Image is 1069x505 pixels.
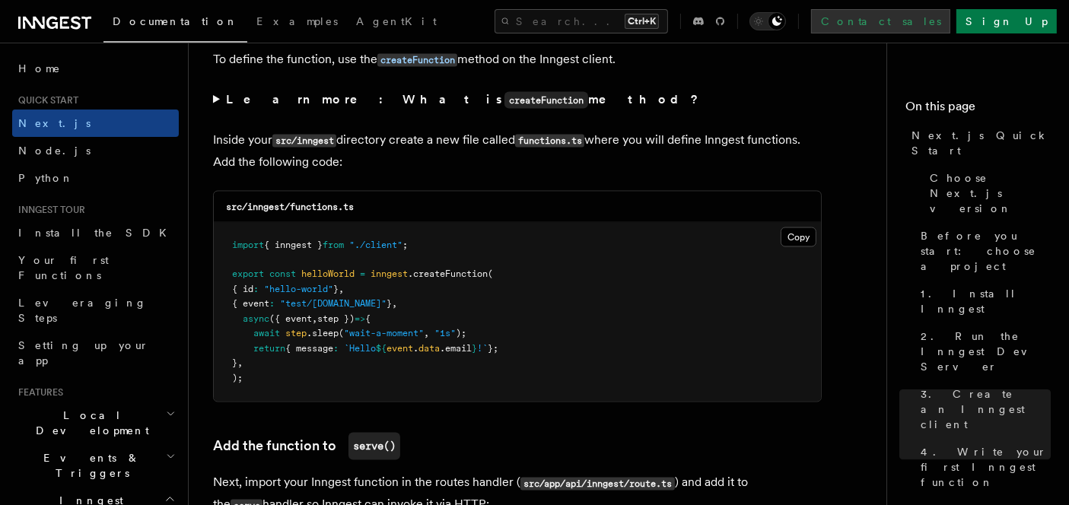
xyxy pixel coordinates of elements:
a: Leveraging Steps [12,289,179,332]
span: return [253,344,285,354]
code: src/inngest/functions.ts [226,202,354,212]
span: `Hello [344,344,376,354]
span: 1. Install Inngest [921,286,1051,316]
span: "hello-world" [264,284,333,295]
span: async [243,314,269,325]
span: "./client" [349,240,402,250]
span: } [472,344,477,354]
a: Next.js Quick Start [905,122,1051,164]
span: 2. Run the Inngest Dev Server [921,329,1051,374]
a: Documentation [103,5,247,43]
span: , [392,299,397,310]
code: createFunction [504,92,588,109]
a: 1. Install Inngest [915,280,1051,322]
span: Setting up your app [18,339,149,367]
span: await [253,329,280,339]
span: Your first Functions [18,254,109,281]
span: !` [477,344,488,354]
span: const [269,269,296,280]
span: inngest [371,269,408,280]
p: Inside your directory create a new file called where you will define Inngest functions. Add the f... [213,129,822,173]
code: src/inngest [272,135,336,148]
a: 4. Write your first Inngest function [915,438,1051,496]
span: data [418,344,440,354]
span: 3. Create an Inngest client [921,386,1051,432]
span: , [424,329,429,339]
span: import [232,240,264,250]
span: .sleep [307,329,339,339]
span: } [387,299,392,310]
span: from [323,240,344,250]
span: Next.js [18,117,91,129]
span: { event [232,299,269,310]
span: } [333,284,339,295]
button: Search...Ctrl+K [495,9,668,33]
span: Node.js [18,145,91,157]
span: 4. Write your first Inngest function [921,444,1051,490]
span: Before you start: choose a project [921,228,1051,274]
span: , [237,358,243,369]
span: Python [18,172,74,184]
span: , [339,284,344,295]
span: Inngest tour [12,204,85,216]
span: Choose Next.js version [930,170,1051,216]
span: event [387,344,413,354]
span: Leveraging Steps [18,297,147,324]
span: step }) [317,314,355,325]
a: Setting up your app [12,332,179,374]
a: Next.js [12,110,179,137]
span: AgentKit [356,15,437,27]
a: 2. Run the Inngest Dev Server [915,322,1051,380]
h4: On this page [905,97,1051,122]
span: .createFunction [408,269,488,280]
span: { inngest } [264,240,323,250]
a: Home [12,55,179,82]
span: = [360,269,365,280]
code: src/app/api/inngest/route.ts [520,478,675,491]
span: : [269,299,275,310]
span: : [333,344,339,354]
span: .email [440,344,472,354]
a: 3. Create an Inngest client [915,380,1051,438]
span: { [365,314,371,325]
code: createFunction [377,54,457,67]
span: Events & Triggers [12,450,166,481]
span: , [312,314,317,325]
span: export [232,269,264,280]
span: "1s" [434,329,456,339]
a: Add the function toserve() [213,433,400,460]
code: serve() [348,433,400,460]
button: Local Development [12,402,179,444]
span: Features [12,386,63,399]
span: "wait-a-moment" [344,329,424,339]
code: functions.ts [515,135,584,148]
strong: Learn more: What is method? [226,92,702,106]
span: . [413,344,418,354]
span: Install the SDK [18,227,176,239]
span: => [355,314,365,325]
span: step [285,329,307,339]
a: Choose Next.js version [924,164,1051,222]
span: ({ event [269,314,312,325]
span: helloWorld [301,269,355,280]
span: Documentation [113,15,238,27]
span: : [253,284,259,295]
span: "test/[DOMAIN_NAME]" [280,299,387,310]
a: Sign Up [956,9,1057,33]
a: Node.js [12,137,179,164]
span: { message [285,344,333,354]
a: createFunction [377,52,457,66]
summary: Learn more: What iscreateFunctionmethod? [213,89,822,111]
span: Next.js Quick Start [912,128,1051,158]
a: Before you start: choose a project [915,222,1051,280]
a: Contact sales [811,9,950,33]
a: Your first Functions [12,246,179,289]
a: AgentKit [347,5,446,41]
span: ${ [376,344,387,354]
span: ); [232,373,243,384]
a: Examples [247,5,347,41]
span: ); [456,329,466,339]
span: ( [339,329,344,339]
p: To define the function, use the method on the Inngest client. [213,49,822,71]
span: { id [232,284,253,295]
